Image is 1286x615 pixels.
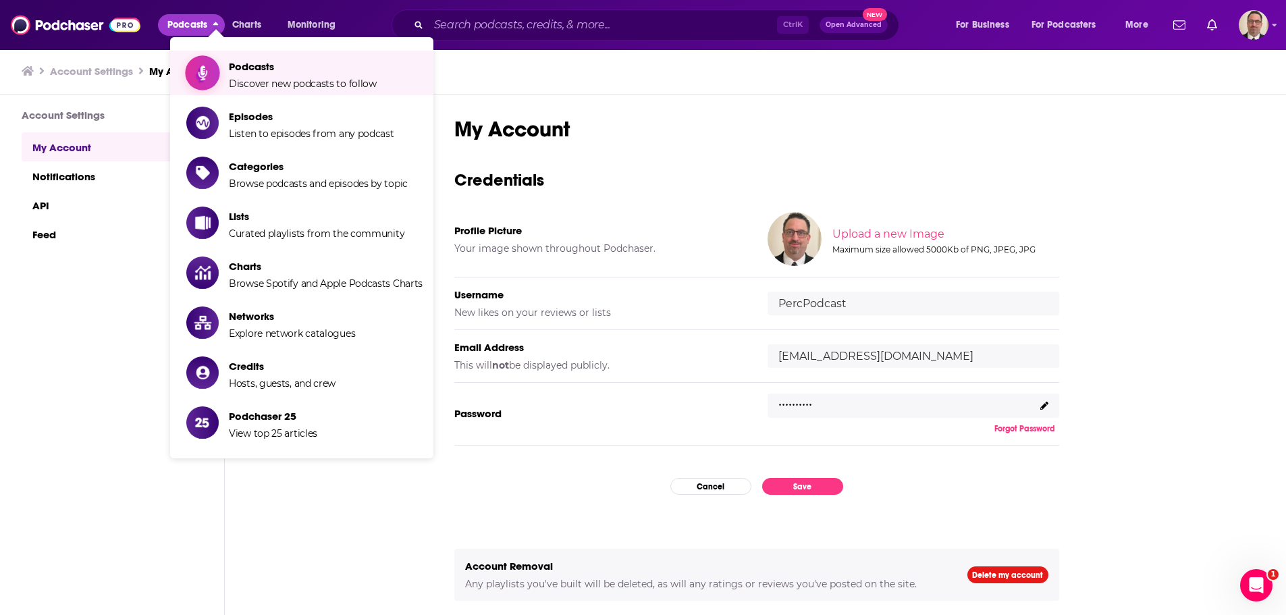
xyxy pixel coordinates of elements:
[1239,10,1268,40] span: Logged in as PercPodcast
[229,228,404,240] span: Curated playlists from the community
[454,116,1059,142] h1: My Account
[777,16,809,34] span: Ctrl K
[1023,14,1116,36] button: open menu
[229,360,336,373] span: Credits
[404,9,912,41] div: Search podcasts, credits, & more...
[223,14,269,36] a: Charts
[1116,14,1165,36] button: open menu
[11,414,259,437] textarea: Message…
[1032,16,1096,34] span: For Podcasters
[22,132,203,161] a: My Account
[670,478,751,495] button: Cancel
[38,7,60,29] img: Profile image for Support Bot
[768,292,1059,315] input: username
[128,385,146,404] span: Great
[826,22,882,28] span: Open Advanced
[990,423,1059,434] button: Forgot Password
[232,16,261,34] span: Charts
[22,109,203,122] h3: Account Settings
[229,310,355,323] span: Networks
[64,385,83,404] span: Bad
[1168,14,1191,36] a: Show notifications dropdown
[454,306,746,319] h5: New likes on your reviews or lists
[229,260,423,273] span: Charts
[22,190,211,283] div: The Concierge Team handles a very high volume of requests per day from Pro users. If you would li...
[211,5,237,31] button: Home
[65,17,168,30] p: The team can also help
[454,242,746,255] h5: Your image shown throughout Podchaser.
[454,341,746,354] h5: Email Address
[9,5,34,31] button: go back
[492,359,509,371] b: not
[229,178,408,190] span: Browse podcasts and episodes by topic
[465,560,946,572] h5: Account Removal
[863,8,887,21] span: New
[946,14,1026,36] button: open menu
[237,5,261,30] div: Close
[229,327,355,340] span: Explore network catalogues
[11,12,140,38] img: Podchaser - Follow, Share and Rate Podcasts
[167,16,207,34] span: Podcasts
[1240,569,1272,601] iframe: Intercom live chat
[43,442,53,453] button: Emoji picker
[22,310,211,336] div: Help [PERSON_NAME] understand how they’re doing:
[25,360,186,376] div: Rate your conversation
[50,65,133,78] a: Account Settings
[778,390,812,410] p: ..........
[1268,569,1279,580] span: 1
[454,288,746,301] h5: Username
[465,578,946,590] h5: Any playlists you've built will be deleted, as will any ratings or reviews you've posted on the s...
[762,478,843,495] button: Save
[32,385,51,404] span: Terrible
[22,190,203,219] a: API
[768,212,822,266] img: Your profile image
[454,169,1059,190] h3: Credentials
[454,224,746,237] h5: Profile Picture
[11,346,259,442] div: Support Bot says…
[229,110,394,123] span: Episodes
[21,442,32,453] button: Upload attachment
[229,128,394,140] span: Listen to episodes from any podcast
[158,14,225,36] button: close menu
[288,16,336,34] span: Monitoring
[1202,14,1223,36] a: Show notifications dropdown
[11,302,221,344] div: Help [PERSON_NAME] understand how they’re doing:
[11,302,259,346] div: Support Bot says…
[229,427,317,439] span: View top 25 articles
[1239,10,1268,40] button: Show profile menu
[232,437,253,458] button: Send a message…
[967,566,1048,583] a: Delete my account
[96,385,115,404] span: OK
[229,377,336,390] span: Hosts, guests, and crew
[768,344,1059,368] input: email
[429,14,777,36] input: Search podcasts, credits, & more...
[820,17,888,33] button: Open AdvancedNew
[149,65,208,78] a: My Account
[229,277,423,290] span: Browse Spotify and Apple Podcasts Charts
[22,161,203,190] a: Notifications
[832,244,1056,255] div: Maximum size allowed 5000Kb of PNG, JPEG, JPG
[86,442,97,453] button: Start recording
[1125,16,1148,34] span: More
[22,170,211,184] div: Concierge Specialist
[1239,10,1268,40] img: User Profile
[454,359,746,371] h5: This will be displayed publicly.
[454,407,746,420] h5: Password
[229,160,408,173] span: Categories
[229,78,377,90] span: Discover new podcasts to follow
[229,60,377,73] span: Podcasts
[65,7,130,17] h1: Support Bot
[22,157,211,171] div: [PERSON_NAME]
[229,410,317,423] span: Podchaser 25
[956,16,1009,34] span: For Business
[229,210,404,223] span: Lists
[64,442,75,453] button: Gif picker
[22,219,203,248] a: Feed
[278,14,353,36] button: open menu
[159,385,178,404] span: Amazing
